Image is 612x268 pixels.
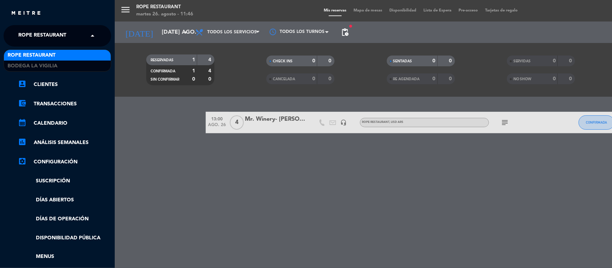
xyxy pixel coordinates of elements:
[18,158,111,166] a: Configuración
[341,28,349,37] span: pending_actions
[18,253,111,261] a: Menus
[18,215,111,223] a: Días de Operación
[18,138,111,147] a: assessmentANÁLISIS SEMANALES
[18,99,27,107] i: account_balance_wallet
[8,62,57,70] span: Bodega La Vigilia
[18,177,111,185] a: Suscripción
[18,80,27,88] i: account_box
[18,28,66,43] span: Rope restaurant
[18,118,27,127] i: calendar_month
[18,138,27,146] i: assessment
[11,11,41,16] img: MEITRE
[18,80,111,89] a: account_boxClientes
[18,119,111,128] a: calendar_monthCalendario
[348,24,353,28] span: fiber_manual_record
[18,196,111,204] a: Días abiertos
[18,157,27,166] i: settings_applications
[18,100,111,108] a: account_balance_walletTransacciones
[18,234,111,242] a: Disponibilidad pública
[8,51,56,59] span: Rope restaurant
